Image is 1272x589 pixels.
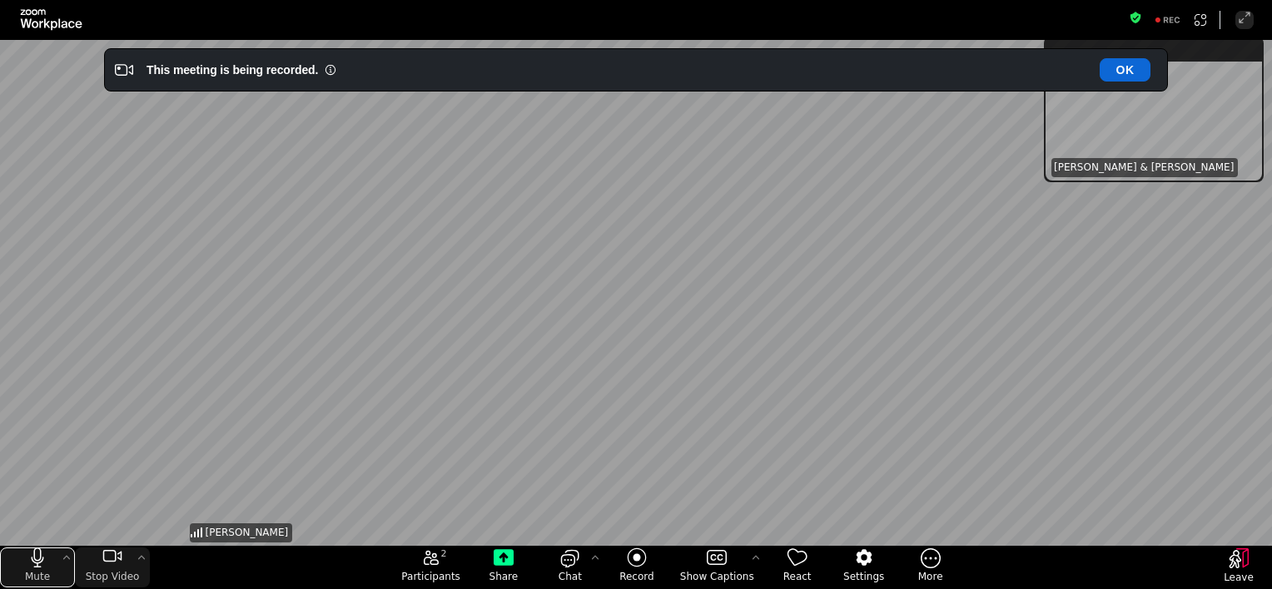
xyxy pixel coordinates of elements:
button: Enter Full Screen [1235,11,1254,29]
button: React [764,547,831,587]
button: stop my video [75,547,150,587]
button: Record [604,547,670,587]
i: Video Recording [115,61,133,79]
span: React [783,570,812,583]
button: Share [470,547,537,587]
span: Leave [1224,571,1254,584]
button: More audio controls [58,547,75,569]
span: Show Captions [680,570,754,583]
span: Share [489,570,519,583]
button: More meeting control [897,547,964,587]
button: Meeting information [1129,11,1142,29]
button: Apps Accessing Content in This Meeting [1191,11,1210,29]
button: open the chat panel [537,547,604,587]
div: suspension-window [1044,37,1264,182]
span: More [918,570,943,583]
button: Chat Settings [587,547,604,569]
span: Participants [401,570,460,583]
button: OK [1100,58,1150,82]
i: Information Small [325,64,336,76]
button: open the participants list pane,[2] particpants [391,547,470,587]
span: [PERSON_NAME] [206,526,289,540]
button: Show Captions [670,547,764,587]
span: Stop Video [86,570,140,583]
div: Recording to cloud [1148,11,1188,29]
span: Settings [843,570,884,583]
button: More options for captions, menu button [748,547,764,569]
button: More video controls [133,547,150,569]
button: Settings [831,547,897,587]
span: 2 [441,547,447,561]
span: Mute [25,570,50,583]
span: Record [619,570,653,583]
div: This meeting is being recorded. [147,62,318,78]
button: Leave [1205,548,1272,588]
span: [PERSON_NAME] & [PERSON_NAME] [1054,161,1234,175]
span: Chat [559,570,582,583]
